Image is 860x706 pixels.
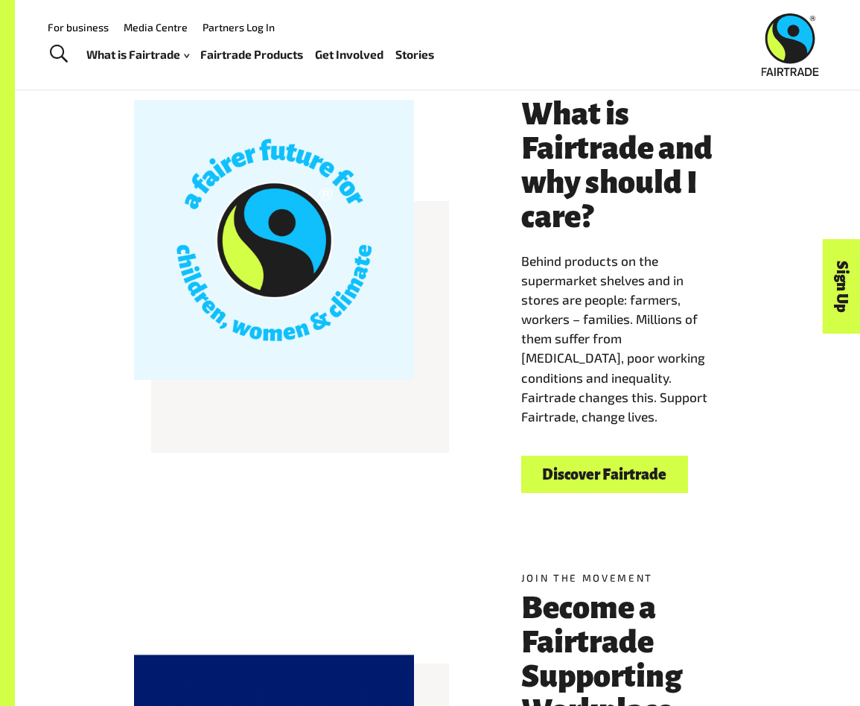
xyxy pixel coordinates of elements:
[521,253,707,423] span: Behind products on the supermarket shelves and in stores are people: farmers, workers – families....
[521,456,688,494] a: Discover Fairtrade
[48,21,109,34] a: For business
[395,44,434,65] a: Stories
[315,44,383,65] a: Get Involved
[124,21,188,34] a: Media Centre
[761,13,818,76] img: Fairtrade Australia New Zealand logo
[40,36,77,73] a: Toggle Search
[521,570,742,585] h5: Join the movement
[86,44,189,65] a: What is Fairtrade
[200,44,303,65] a: Fairtrade Products
[521,97,742,235] h3: What is Fairtrade and why should I care?
[203,21,275,34] a: Partners Log In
